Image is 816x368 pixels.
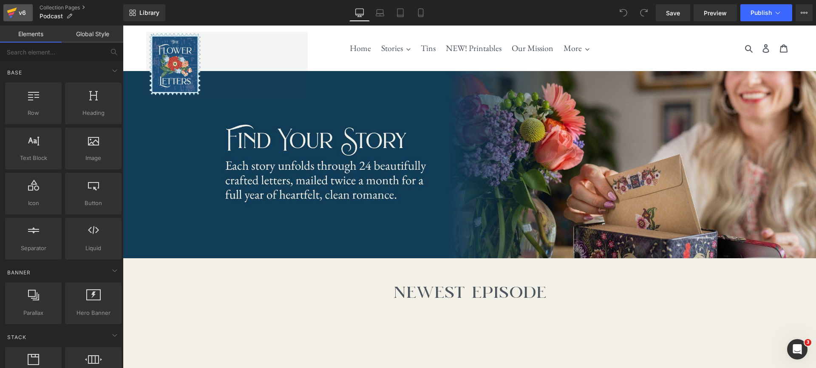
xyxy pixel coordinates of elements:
[751,9,772,16] span: Publish
[105,258,589,277] h1: NEWEST EPISODE
[389,17,431,29] span: Our Mission
[385,15,435,30] a: Our Mission
[323,17,379,29] span: NEW! Printables
[40,13,63,20] span: Podcast
[8,108,59,117] span: Row
[8,308,59,317] span: Parallax
[436,15,471,30] button: More
[6,268,31,277] span: Banner
[805,339,811,346] span: 3
[123,4,165,21] a: New Library
[227,17,248,29] span: Home
[223,15,252,30] a: Home
[615,4,632,21] button: Undo
[319,15,383,30] a: NEW! Printables
[390,4,411,21] a: Tablet
[704,9,727,17] span: Preview
[8,154,59,163] span: Text Block
[740,4,792,21] button: Publish
[23,6,81,71] img: The Flower Letters
[441,17,459,29] span: More
[796,4,813,21] button: More
[411,4,431,21] a: Mobile
[68,308,119,317] span: Hero Banner
[666,9,680,17] span: Save
[258,17,280,29] span: Stories
[6,68,23,77] span: Base
[8,199,59,208] span: Icon
[370,4,390,21] a: Laptop
[68,199,119,208] span: Button
[8,244,59,253] span: Separator
[3,4,33,21] a: v6
[139,9,159,17] span: Library
[298,17,313,29] span: Tins
[787,339,807,359] iframe: Intercom live chat
[349,4,370,21] a: Desktop
[254,15,292,30] button: Stories
[62,26,123,43] a: Global Style
[68,244,119,253] span: Liquid
[17,7,28,18] div: v6
[68,108,119,117] span: Heading
[40,4,123,11] a: Collection Pages
[105,258,589,277] div: To enrich screen reader interactions, please activate Accessibility in Grammarly extension settings
[68,154,119,163] span: Image
[694,4,737,21] a: Preview
[635,4,652,21] button: Redo
[6,333,27,341] span: Stack
[294,15,317,30] a: Tins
